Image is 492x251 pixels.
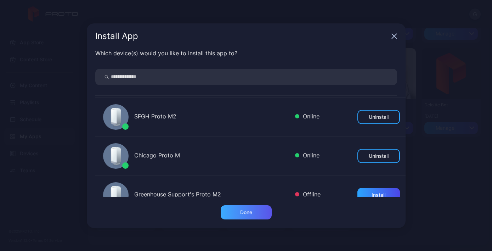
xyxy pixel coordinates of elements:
button: Uninstall [357,149,400,163]
div: Greenhouse Support's Proto M2 [134,190,289,200]
div: Offline [295,190,321,200]
button: Install [357,188,400,202]
div: Online [295,112,319,122]
div: Chicago Proto M [134,151,289,161]
div: Uninstall [369,114,389,120]
div: SFGH Proto M2 [134,112,289,122]
div: Done [240,210,252,215]
button: Done [221,205,272,219]
button: Uninstall [357,110,400,124]
div: Online [295,151,319,161]
div: Uninstall [369,153,389,159]
div: Which device(s) would you like to install this app to? [95,49,397,57]
div: Install App [95,32,389,40]
div: Install [372,192,385,198]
